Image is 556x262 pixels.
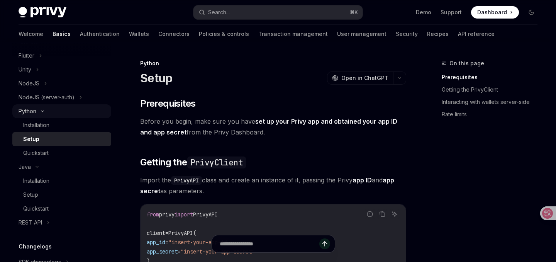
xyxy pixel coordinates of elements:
a: Quickstart [12,202,111,216]
span: On this page [449,59,484,68]
span: PrivyAPI [193,211,218,218]
a: Transaction management [258,25,328,43]
div: Flutter [19,51,34,60]
div: Quickstart [23,148,49,158]
span: privy [159,211,175,218]
span: Open in ChatGPT [341,74,388,82]
a: Security [396,25,418,43]
a: Dashboard [471,6,519,19]
div: NodeJS (server-auth) [19,93,75,102]
a: User management [337,25,386,43]
a: Installation [12,174,111,188]
span: from [147,211,159,218]
a: Setup [12,188,111,202]
a: Connectors [158,25,190,43]
span: PrivyAPI( [168,230,196,236]
button: Search...⌘K [193,5,362,19]
a: Welcome [19,25,43,43]
a: Support [441,9,462,16]
span: client [147,230,165,236]
img: dark logo [19,7,66,18]
a: set up your Privy app and obtained your app ID and app secret [140,117,397,136]
div: Java [19,162,31,172]
div: Python [140,60,406,67]
a: Quickstart [12,146,111,160]
code: PrivyAPI [171,176,202,185]
span: Dashboard [477,9,507,16]
div: REST API [19,218,42,227]
span: Before you begin, make sure you have from the Privy Dashboard. [140,116,406,138]
button: Ask AI [390,209,400,219]
button: Report incorrect code [365,209,375,219]
span: import [175,211,193,218]
a: Authentication [80,25,120,43]
a: Setup [12,132,111,146]
a: Getting the PrivyClient [442,83,544,96]
div: Setup [23,134,39,144]
h5: Changelogs [19,242,52,251]
a: Rate limits [442,108,544,121]
a: Wallets [129,25,149,43]
button: Copy the contents from the code block [377,209,387,219]
a: Installation [12,118,111,132]
code: PrivyClient [187,157,246,168]
a: Recipes [427,25,449,43]
div: Quickstart [23,204,49,213]
button: Toggle dark mode [525,6,537,19]
strong: app ID [353,176,372,184]
a: Demo [416,9,431,16]
div: Installation [23,121,49,130]
div: Installation [23,176,49,185]
div: Setup [23,190,38,199]
span: Getting the [140,156,246,168]
div: Search... [208,8,230,17]
a: Interacting with wallets server-side [442,96,544,108]
span: Prerequisites [140,97,195,110]
span: ⌘ K [350,9,358,15]
h1: Setup [140,71,172,85]
button: Send message [319,238,330,249]
a: Basics [53,25,71,43]
div: Python [19,107,36,116]
a: Prerequisites [442,71,544,83]
a: API reference [458,25,495,43]
div: Unity [19,65,31,74]
a: Policies & controls [199,25,249,43]
span: Import the class and create an instance of it, passing the Privy and as parameters. [140,175,406,196]
button: Open in ChatGPT [327,71,393,85]
div: NodeJS [19,79,39,88]
span: = [165,230,168,236]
